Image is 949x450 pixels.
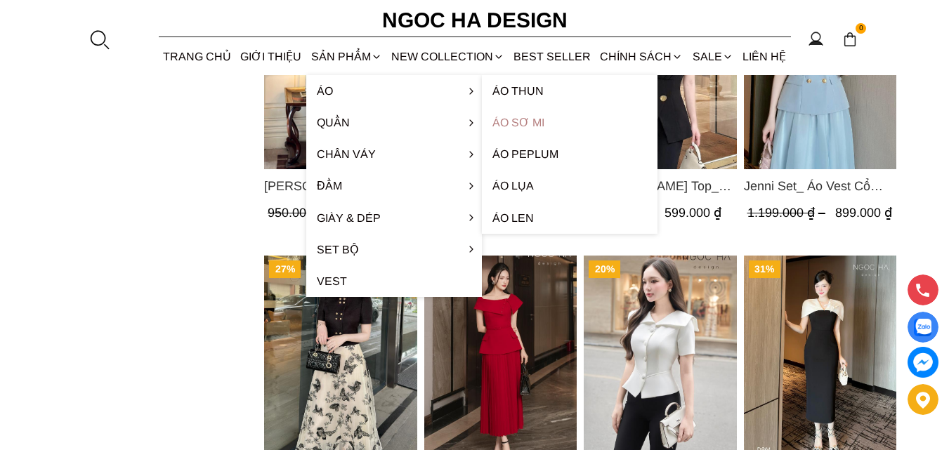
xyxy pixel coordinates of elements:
[264,176,417,196] a: Link to Sara Top_ Áo Peplum Mix Cổ trắng Màu Đỏ A1054
[743,176,896,196] span: Jenni Set_ Áo Vest Cổ Tròn Đính Cúc, Chân Váy Tơ Màu Xanh A1051+CV132
[268,206,339,220] span: 950.000 ₫
[386,38,509,75] a: NEW COLLECTION
[306,202,482,234] a: Giày & Dép
[306,265,482,297] a: Vest
[665,206,721,220] span: 599.000 ₫
[236,38,306,75] a: GIỚI THIỆU
[584,176,737,196] a: Link to Jenny Top_ Áo Mix Tơ Thân Bổ Mảnh Vạt Chéo Màu Đen A1057
[159,38,236,75] a: TRANG CHỦ
[743,176,896,196] a: Link to Jenni Set_ Áo Vest Cổ Tròn Đính Cúc, Chân Váy Tơ Màu Xanh A1051+CV132
[369,4,580,37] a: Ngoc Ha Design
[482,138,657,170] a: Áo Peplum
[509,38,596,75] a: BEST SELLER
[306,170,482,201] a: Đầm
[306,234,482,265] a: Set Bộ
[856,23,867,34] span: 0
[482,202,657,234] a: Áo len
[908,347,938,378] a: messenger
[587,206,658,220] span: 850.000 ₫
[264,176,417,196] span: [PERSON_NAME] Top_ Áo Peplum Mix Cổ trắng Màu Đỏ A1054
[842,32,858,47] img: img-CART-ICON-ksit0nf1
[306,38,386,75] div: SẢN PHẨM
[908,312,938,343] a: Display image
[688,38,738,75] a: SALE
[306,138,482,170] a: Chân váy
[306,107,482,138] a: Quần
[482,75,657,107] a: Áo thun
[584,176,737,196] span: [PERSON_NAME] Top_ Áo Mix Tơ Thân Bổ Mảnh Vạt Chéo Màu Đen A1057
[835,206,891,220] span: 899.000 ₫
[306,75,482,107] a: Áo
[914,319,931,336] img: Display image
[482,170,657,201] a: Áo lụa
[747,206,828,220] span: 1.199.000 ₫
[482,107,657,138] a: Áo sơ mi
[738,38,790,75] a: LIÊN HỆ
[596,38,688,75] div: Chính sách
